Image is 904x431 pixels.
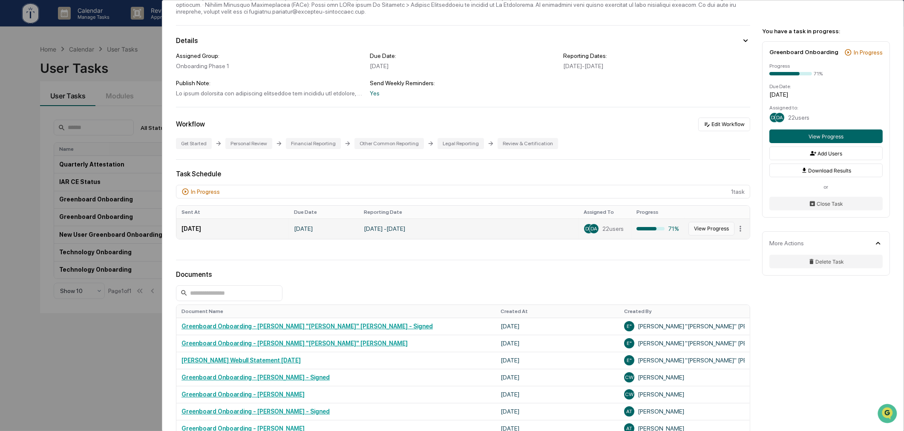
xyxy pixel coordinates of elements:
a: Greenboard Onboarding - [PERSON_NAME] "[PERSON_NAME]" [PERSON_NAME] [181,340,408,347]
span: E" [627,357,632,363]
div: Assigned to: [769,105,883,111]
th: Assigned To [579,206,631,218]
div: [PERSON_NAME] "[PERSON_NAME]" [PERSON_NAME] [624,321,745,331]
button: Edit Workflow [698,118,750,131]
div: 71% [814,71,823,77]
div: In Progress [854,49,883,56]
td: [DATE] [495,318,619,335]
button: Start new chat [145,68,155,78]
div: Other Common Reporting [354,138,424,149]
span: DB [586,226,592,232]
div: You have a task in progress: [762,28,890,34]
span: DA [776,115,783,121]
td: [DATE] [495,369,619,386]
div: Yes [370,90,557,97]
span: Data Lookup [17,167,54,176]
a: 🔎Data Lookup [5,164,57,179]
div: [PERSON_NAME] [624,372,745,382]
span: Preclearance [17,151,55,160]
button: View Progress [688,222,734,236]
div: Details [176,37,198,45]
iframe: Open customer support [877,403,900,426]
div: [DATE] [769,91,883,98]
span: Pylon [85,188,103,195]
span: DB [772,115,778,121]
span: CW [625,374,633,380]
img: 1746055101610-c473b297-6a78-478c-a979-82029cc54cd1 [17,116,24,123]
th: Document Name [176,305,495,318]
th: Reporting Date [359,206,579,218]
th: Due Date [289,206,359,218]
div: Review & Certification [498,138,558,149]
a: 🗄️Attestations [58,148,109,163]
div: [PERSON_NAME] [624,406,745,417]
div: In Progress [191,188,220,195]
a: 🖐️Preclearance [5,148,58,163]
button: View Progress [769,129,883,143]
td: [DATE] [495,386,619,403]
div: Financial Reporting [286,138,341,149]
th: Created At [495,305,619,318]
th: Progress [631,206,684,218]
div: 1 task [176,185,750,198]
p: How can we help? [9,18,155,32]
a: Greenboard Onboarding - [PERSON_NAME] "[PERSON_NAME]" [PERSON_NAME] - Signed [181,323,433,330]
div: Send Weekly Reminders: [370,80,557,86]
td: [DATE] [495,335,619,352]
button: Add Users [769,147,883,160]
div: Due Date: [370,52,557,59]
div: 🗄️ [62,152,69,159]
span: 22 users [788,114,809,121]
a: Greenboard Onboarding - [PERSON_NAME] - Signed [181,408,330,415]
th: Created By [619,305,750,318]
td: [DATE] - [DATE] [359,218,579,239]
div: Workflow [176,120,205,128]
button: Download Results [769,164,883,177]
div: Start new chat [29,65,140,74]
div: More Actions [769,240,804,247]
div: [PERSON_NAME] "[PERSON_NAME]" [PERSON_NAME] [624,338,745,348]
img: Cameron Burns [9,108,22,121]
button: Delete Task [769,255,883,268]
div: [PERSON_NAME] [624,389,745,399]
a: Greenboard Onboarding - [PERSON_NAME] - Signed [181,374,330,381]
span: • [71,116,74,123]
div: Reporting Dates: [563,52,750,59]
img: 1746055101610-c473b297-6a78-478c-a979-82029cc54cd1 [9,65,24,80]
a: Powered byPylon [60,188,103,195]
span: 22 users [602,225,624,232]
div: Publish Note: [176,80,363,86]
td: [DATE] [495,352,619,369]
div: Personal Review [225,138,272,149]
div: Due Date: [769,83,883,89]
span: [DATE] - [DATE] [563,63,603,69]
span: DA [590,226,597,232]
span: E" [627,340,632,346]
div: Greenboard Onboarding [769,49,838,55]
div: We're available if you need us! [29,74,108,80]
span: [PERSON_NAME] [26,116,69,123]
span: [DATE] [75,116,93,123]
div: Task Schedule [176,170,750,178]
div: or [769,184,883,190]
th: Sent At [176,206,289,218]
a: Greenboard Onboarding - [PERSON_NAME] [181,391,305,398]
div: Get Started [176,138,212,149]
a: [PERSON_NAME] Webull Statement [DATE] [181,357,301,364]
div: Progress [769,63,883,69]
div: 🔎 [9,168,15,175]
div: Past conversations [9,95,57,101]
div: Onboarding Phase 1 [176,63,363,69]
div: [PERSON_NAME] "[PERSON_NAME]" [PERSON_NAME] [624,355,745,365]
td: [DATE] [176,218,289,239]
button: See all [132,93,155,103]
span: AT [626,408,632,414]
div: Documents [176,270,750,279]
span: Attestations [70,151,106,160]
div: [DATE] [370,63,557,69]
span: CW [625,391,633,397]
button: Close Task [769,197,883,210]
div: Assigned Group: [176,52,363,59]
